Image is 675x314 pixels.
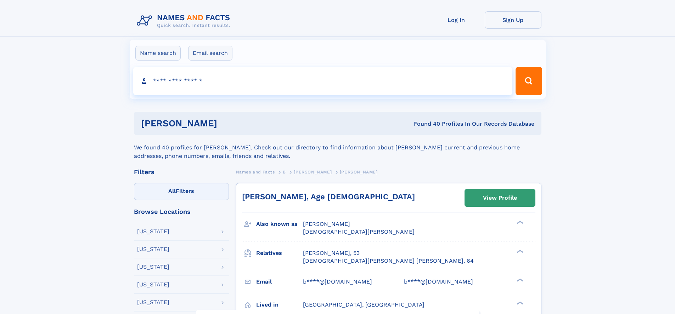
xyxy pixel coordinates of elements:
div: ❯ [515,220,524,225]
div: ❯ [515,278,524,282]
a: Sign Up [485,11,541,29]
button: Search Button [516,67,542,95]
a: View Profile [465,189,535,206]
div: [US_STATE] [137,299,169,305]
span: B [283,170,286,175]
div: View Profile [483,190,517,206]
a: B [283,167,286,176]
div: Browse Locations [134,209,229,215]
label: Name search [135,46,181,61]
a: [PERSON_NAME], 53 [303,249,360,257]
a: [PERSON_NAME], Age [DEMOGRAPHIC_DATA] [242,192,415,201]
a: [DEMOGRAPHIC_DATA][PERSON_NAME] [PERSON_NAME], 64 [303,257,474,265]
div: [US_STATE] [137,229,169,234]
div: Found 40 Profiles In Our Records Database [315,120,534,128]
h3: Relatives [256,247,303,259]
div: We found 40 profiles for [PERSON_NAME]. Check out our directory to find information about [PERSON... [134,135,541,160]
div: ❯ [515,301,524,305]
h3: Lived in [256,299,303,311]
span: [PERSON_NAME] [294,170,332,175]
span: All [168,188,176,194]
a: [PERSON_NAME] [294,167,332,176]
h3: Also known as [256,218,303,230]
div: ❯ [515,249,524,253]
span: [GEOGRAPHIC_DATA], [GEOGRAPHIC_DATA] [303,301,424,308]
input: search input [133,67,513,95]
label: Email search [188,46,232,61]
a: Names and Facts [236,167,275,176]
div: [US_STATE] [137,264,169,270]
div: Filters [134,169,229,175]
a: Log In [428,11,485,29]
div: [US_STATE] [137,282,169,287]
div: [US_STATE] [137,246,169,252]
h1: [PERSON_NAME] [141,119,316,128]
span: [PERSON_NAME] [340,170,378,175]
label: Filters [134,183,229,200]
span: [DEMOGRAPHIC_DATA][PERSON_NAME] [303,228,415,235]
h3: Email [256,276,303,288]
img: Logo Names and Facts [134,11,236,30]
span: [PERSON_NAME] [303,221,350,227]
